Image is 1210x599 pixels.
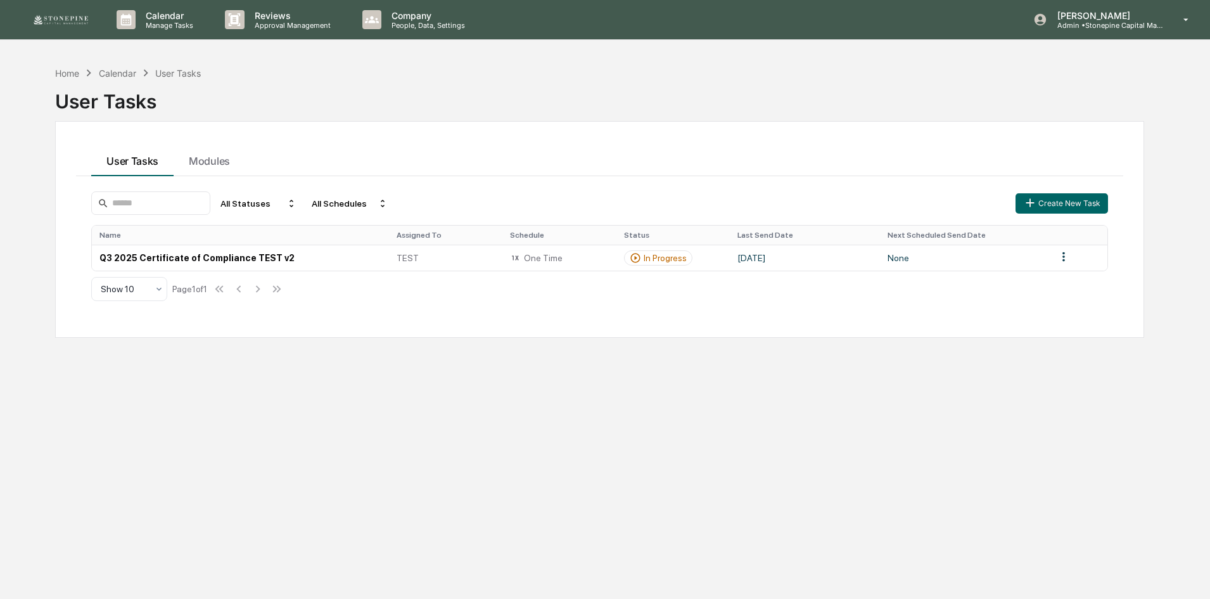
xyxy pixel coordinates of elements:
[616,226,730,245] th: Status
[155,68,201,79] div: User Tasks
[1169,557,1204,591] iframe: Open customer support
[502,226,616,245] th: Schedule
[99,68,136,79] div: Calendar
[136,21,200,30] p: Manage Tasks
[397,253,419,263] span: TEST
[381,21,471,30] p: People, Data, Settings
[389,226,502,245] th: Assigned To
[55,80,1144,113] div: User Tasks
[245,21,337,30] p: Approval Management
[30,13,91,26] img: logo
[307,193,393,214] div: All Schedules
[880,226,1048,245] th: Next Scheduled Send Date
[55,68,79,79] div: Home
[1047,21,1165,30] p: Admin • Stonepine Capital Management
[136,10,200,21] p: Calendar
[381,10,471,21] p: Company
[730,245,880,271] td: [DATE]
[730,226,880,245] th: Last Send Date
[1016,193,1108,214] button: Create New Task
[880,245,1048,271] td: None
[91,142,174,176] button: User Tasks
[1047,10,1165,21] p: [PERSON_NAME]
[215,193,302,214] div: All Statuses
[510,252,608,264] div: One Time
[92,226,389,245] th: Name
[644,253,687,263] div: In Progress
[174,142,245,176] button: Modules
[245,10,337,21] p: Reviews
[92,245,389,271] td: Q3 2025 Certificate of Compliance TEST v2
[172,284,207,294] div: Page 1 of 1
